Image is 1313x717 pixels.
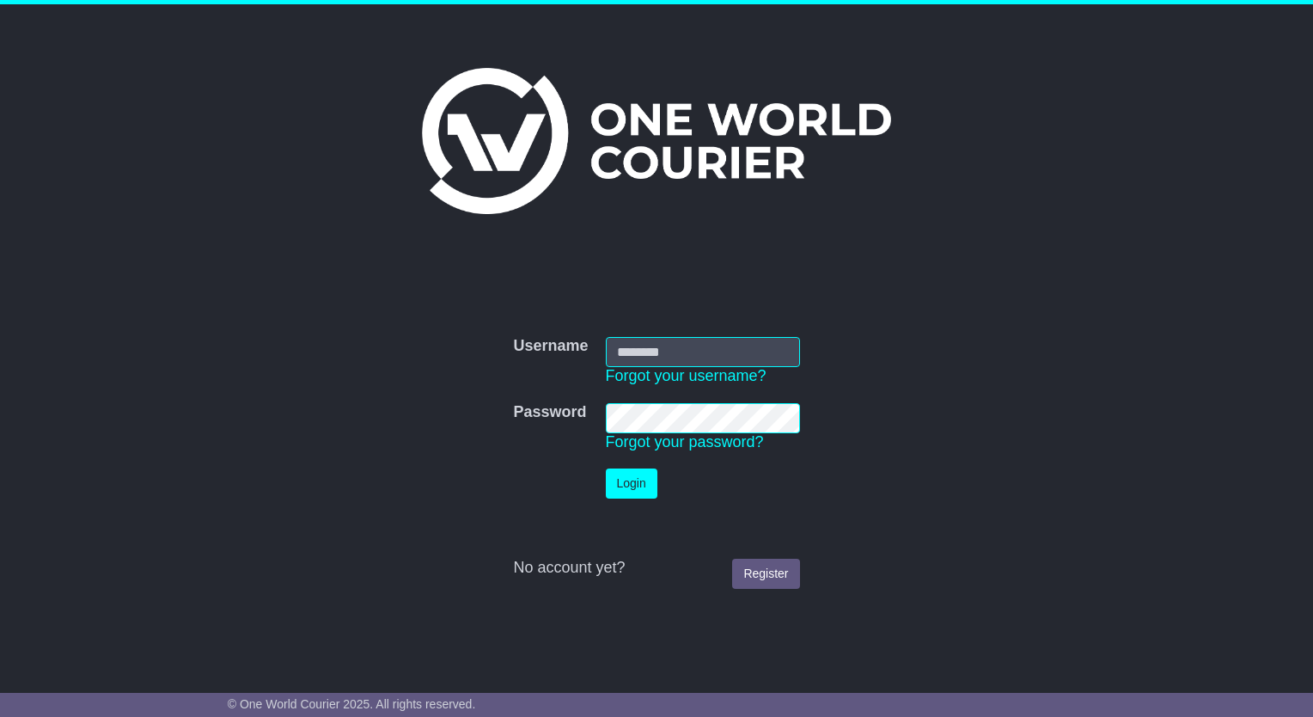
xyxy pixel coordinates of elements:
[606,367,766,384] a: Forgot your username?
[422,68,891,214] img: One World
[228,697,476,711] span: © One World Courier 2025. All rights reserved.
[513,337,588,356] label: Username
[606,433,764,450] a: Forgot your password?
[732,559,799,589] a: Register
[513,403,586,422] label: Password
[606,469,657,499] button: Login
[513,559,799,578] div: No account yet?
